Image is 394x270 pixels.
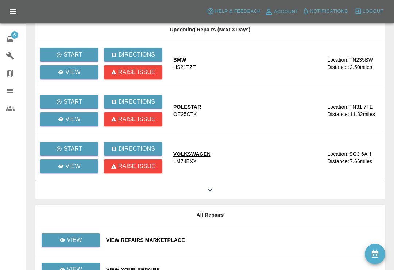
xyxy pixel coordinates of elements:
p: Directions [119,50,155,59]
button: Help & Feedback [205,6,262,17]
a: VOLKSWAGENLM74EXX [173,150,321,165]
div: SG3 6AH [349,150,371,158]
a: View [40,159,98,173]
div: 11.82 miles [350,111,379,118]
button: Start [40,142,98,156]
div: Distance: [327,111,349,118]
p: View [67,236,82,244]
div: Location: [327,150,348,158]
p: Raise issue [118,162,155,171]
div: HS21TZT [173,63,196,71]
div: LM74EXX [173,158,197,165]
button: Start [40,95,98,109]
div: Distance: [327,158,349,165]
span: Notifications [310,7,348,16]
div: BMW [173,56,196,63]
div: Location: [327,56,348,63]
div: VOLKSWAGEN [173,150,211,158]
th: Upcoming Repairs (Next 3 Days) [35,19,385,40]
button: Open drawer [4,3,22,20]
span: Help & Feedback [215,7,260,16]
p: Raise issue [118,68,155,77]
div: POLESTAR [173,103,201,111]
div: TN31 7TE [349,103,373,111]
th: All Repairs [35,205,385,225]
button: Raise issue [104,159,162,173]
a: Location:SG3 6AHDistance:7.66miles [327,150,379,165]
a: View [40,65,98,79]
a: POLESTAROE25CTK [173,103,321,118]
div: TN235BW [349,56,373,63]
a: BMWHS21TZT [173,56,321,71]
button: Directions [104,48,162,62]
div: 7.66 miles [350,158,379,165]
a: Account [263,6,300,18]
button: Directions [104,95,162,109]
span: 6 [11,31,18,39]
a: Location:TN235BWDistance:2.50miles [327,56,379,71]
button: Raise issue [104,65,162,79]
p: View [65,162,81,171]
div: Location: [327,103,348,111]
p: View [65,68,81,77]
p: Start [63,97,82,106]
p: Start [63,50,82,59]
span: Account [274,8,298,16]
p: View [65,115,81,124]
p: Start [63,144,82,153]
a: Location:TN31 7TEDistance:11.82miles [327,103,379,118]
a: View [41,237,100,243]
a: View [40,112,98,126]
button: availability [365,244,385,264]
button: Directions [104,142,162,156]
span: Logout [363,7,383,16]
button: Notifications [300,6,350,17]
a: View Repairs Marketplace [106,236,379,244]
button: Start [40,48,98,62]
button: Raise issue [104,112,162,126]
a: View [42,233,100,247]
p: Directions [119,144,155,153]
div: Distance: [327,63,349,71]
p: Raise issue [118,115,155,124]
p: Directions [119,97,155,106]
div: 2.50 miles [350,63,379,71]
div: OE25CTK [173,111,197,118]
button: Logout [353,6,385,17]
